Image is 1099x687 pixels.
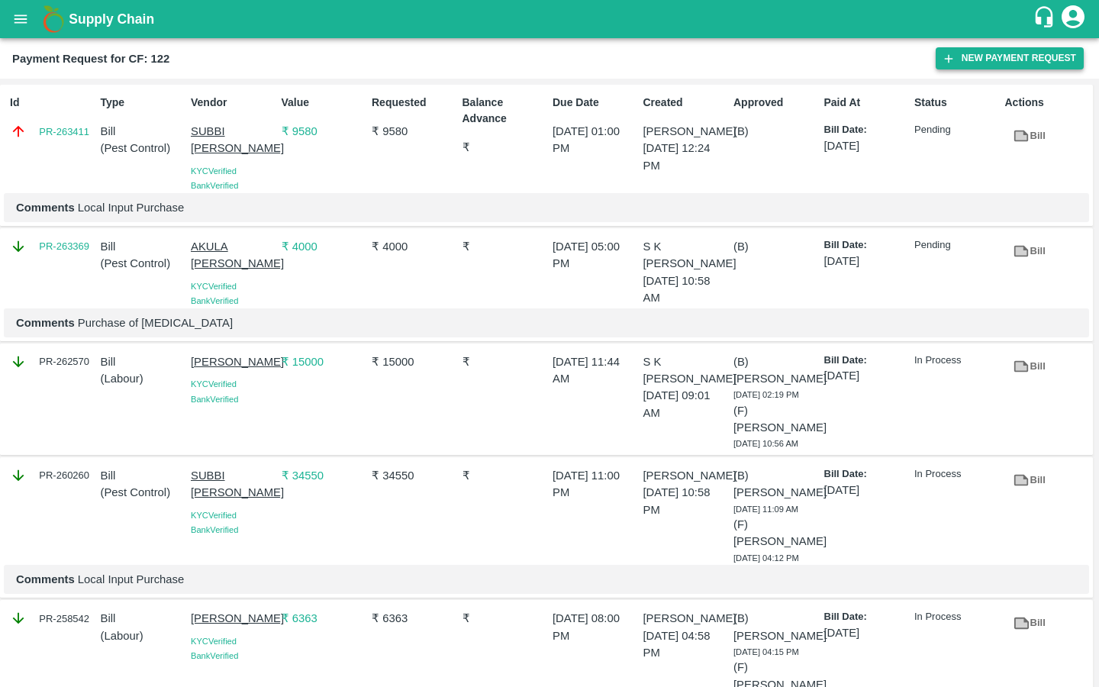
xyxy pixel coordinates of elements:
div: PR-262570 [10,353,95,370]
p: Bill [101,123,185,140]
a: Supply Chain [69,8,1033,30]
p: Bill [101,353,185,370]
p: (F) [PERSON_NAME] [733,402,818,437]
p: ( Pest Control ) [101,140,185,156]
p: Type [101,95,185,111]
b: Comments [16,573,75,585]
p: (B) [PERSON_NAME] [733,467,818,502]
a: Bill [1005,123,1054,150]
p: Status [914,95,999,111]
p: [DATE] 12:24 PM [643,140,728,174]
span: [DATE] 10:56 AM [733,439,798,448]
div: PR-260260 [10,467,95,484]
p: Local Input Purchase [16,571,1077,588]
span: KYC Verified [191,379,237,389]
p: Requested [372,95,456,111]
b: Payment Request for CF: 122 [12,53,169,65]
p: Bill [101,610,185,627]
p: [PERSON_NAME] [191,610,276,627]
p: [PERSON_NAME] [643,610,728,627]
p: Value [282,95,366,111]
p: ₹ [462,139,547,156]
p: ₹ 34550 [282,467,366,484]
p: Balance Advance [462,95,547,127]
p: [PERSON_NAME] [643,123,728,140]
a: Bill [1005,353,1054,380]
p: Vendor [191,95,276,111]
p: Bill [101,238,185,255]
span: Bank Verified [191,651,238,660]
p: (F) [PERSON_NAME] [733,516,818,550]
span: KYC Verified [191,282,237,291]
p: ₹ [462,467,547,484]
p: [PERSON_NAME] [643,467,728,484]
p: (B) [PERSON_NAME] [733,610,818,644]
a: Bill [1005,467,1054,494]
p: Pending [914,123,999,137]
span: Bank Verified [191,525,238,534]
span: KYC Verified [191,166,237,176]
p: ₹ 6363 [282,610,366,627]
p: ( Labour ) [101,627,185,644]
div: PR-258542 [10,610,95,627]
p: (B) [733,238,818,255]
p: [PERSON_NAME] [191,353,276,370]
p: Bill Date: [824,353,909,368]
p: [DATE] [824,482,909,498]
span: [DATE] 04:15 PM [733,647,799,656]
p: ( Labour ) [101,370,185,387]
p: ₹ 4000 [282,238,366,255]
p: ₹ [462,353,547,370]
p: [DATE] 11:44 AM [553,353,637,388]
span: [DATE] 04:12 PM [733,553,799,563]
span: KYC Verified [191,637,237,646]
p: ₹ [462,238,547,255]
span: KYC Verified [191,511,237,520]
p: In Process [914,610,999,624]
button: open drawer [3,2,38,37]
img: logo [38,4,69,34]
a: PR-263369 [39,239,89,254]
p: Bill Date: [824,238,909,253]
p: Bill Date: [824,610,909,624]
b: Supply Chain [69,11,154,27]
p: AKULA [PERSON_NAME] [191,238,276,273]
a: PR-263411 [39,124,89,140]
p: S K [PERSON_NAME] [643,238,728,273]
p: ₹ [462,610,547,627]
p: [DATE] 01:00 PM [553,123,637,157]
p: SUBBI [PERSON_NAME] [191,123,276,157]
p: [DATE] 04:58 PM [643,627,728,662]
p: ₹ 9580 [372,123,456,140]
span: Bank Verified [191,395,238,404]
p: Due Date [553,95,637,111]
span: Bank Verified [191,296,238,305]
b: Comments [16,202,75,214]
p: Bill [101,467,185,484]
p: Local Input Purchase [16,199,1077,216]
span: [DATE] 02:19 PM [733,390,799,399]
p: [DATE] 09:01 AM [643,387,728,421]
div: customer-support [1033,5,1059,33]
p: ₹ 34550 [372,467,456,484]
span: [DATE] 11:09 AM [733,505,798,514]
p: ₹ 4000 [372,238,456,255]
p: Purchase of [MEDICAL_DATA] [16,314,1077,331]
p: [DATE] [824,367,909,384]
span: Bank Verified [191,181,238,190]
p: Pending [914,238,999,253]
p: ₹ 15000 [282,353,366,370]
p: [DATE] 10:58 AM [643,273,728,307]
p: ₹ 9580 [282,123,366,140]
p: [DATE] 08:00 PM [553,610,637,644]
a: Bill [1005,610,1054,637]
p: Actions [1005,95,1090,111]
p: ₹ 15000 [372,353,456,370]
p: In Process [914,353,999,368]
p: (B) [PERSON_NAME] [733,353,818,388]
p: [DATE] 11:00 PM [553,467,637,502]
p: ₹ 6363 [372,610,456,627]
p: [DATE] [824,624,909,641]
p: Paid At [824,95,909,111]
p: SUBBI [PERSON_NAME] [191,467,276,502]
